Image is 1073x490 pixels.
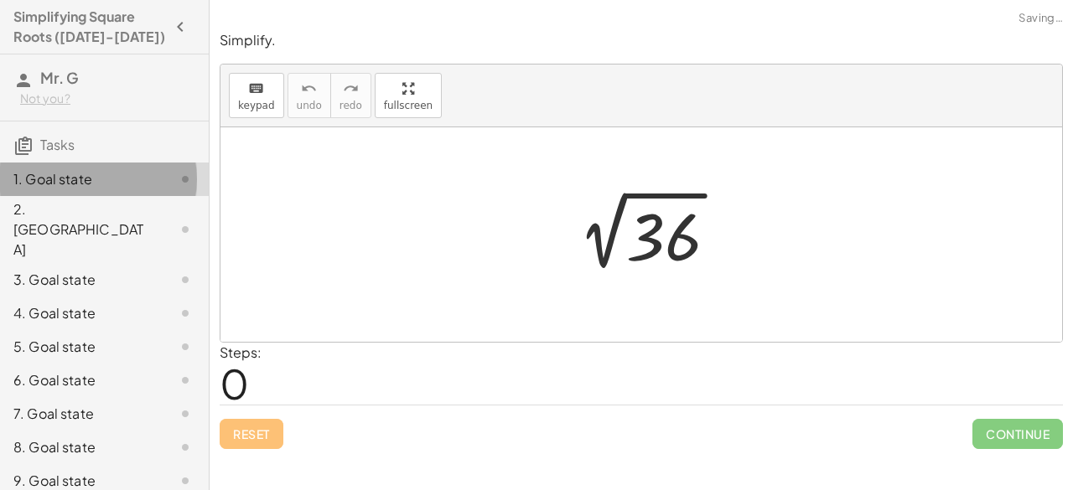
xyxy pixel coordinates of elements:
button: undoundo [288,73,331,118]
i: Task not started. [175,437,195,457]
div: 6. Goal state [13,370,148,390]
span: Mr. G [40,68,79,87]
span: Tasks [40,136,75,153]
i: Task not started. [175,270,195,290]
p: Simplify. [220,31,1063,50]
h4: Simplifying Square Roots ([DATE]-[DATE]) [13,7,165,47]
i: Task not started. [175,303,195,323]
span: redo [340,100,362,111]
i: Task not started. [175,370,195,390]
i: undo [301,79,317,99]
button: redoredo [330,73,371,118]
div: 1. Goal state [13,169,148,189]
div: 2. [GEOGRAPHIC_DATA] [13,199,148,260]
div: 3. Goal state [13,270,148,290]
i: redo [343,79,359,99]
div: Not you? [20,90,195,107]
span: Saving… [1019,10,1063,27]
button: fullscreen [375,73,442,118]
span: undo [297,100,322,111]
button: keyboardkeypad [229,73,284,118]
span: fullscreen [384,100,433,111]
div: 4. Goal state [13,303,148,323]
i: Task not started. [175,219,195,240]
div: 5. Goal state [13,337,148,357]
i: Task not started. [175,337,195,357]
i: Task not started. [175,404,195,424]
div: 7. Goal state [13,404,148,424]
span: 0 [220,358,249,409]
i: keyboard [248,79,264,99]
span: keypad [238,100,275,111]
label: Steps: [220,343,262,361]
i: Task not started. [175,169,195,189]
div: 8. Goal state [13,437,148,457]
